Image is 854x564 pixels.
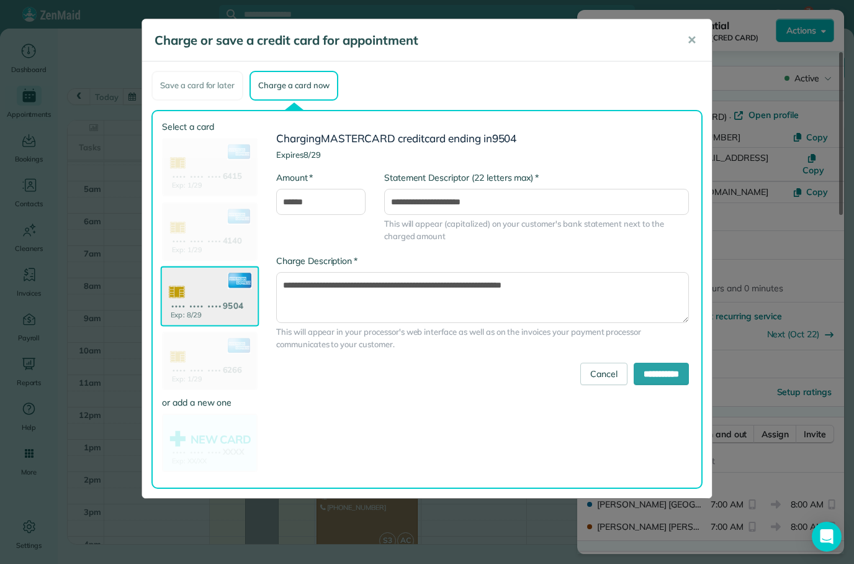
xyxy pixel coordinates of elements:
[162,121,258,133] label: Select a card
[276,171,313,184] label: Amount
[276,150,689,159] h4: Expires
[492,132,517,145] span: 9504
[276,133,689,145] h3: Charging card ending in
[580,363,627,385] a: Cancel
[384,171,539,184] label: Statement Descriptor (22 letters max)
[151,71,243,101] div: Save a card for later
[155,32,670,49] h5: Charge or save a credit card for appointment
[321,132,396,145] span: MASTERCARD
[812,522,842,552] div: Open Intercom Messenger
[249,71,338,101] div: Charge a card now
[398,132,425,145] span: credit
[276,255,357,267] label: Charge Description
[687,33,696,47] span: ✕
[303,150,321,160] span: 8/29
[276,326,689,350] span: This will appear in your processor's web interface as well as on the invoices your payment proces...
[162,396,258,409] label: or add a new one
[384,218,689,242] span: This will appear (capitalized) on your customer's bank statement next to the charged amount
